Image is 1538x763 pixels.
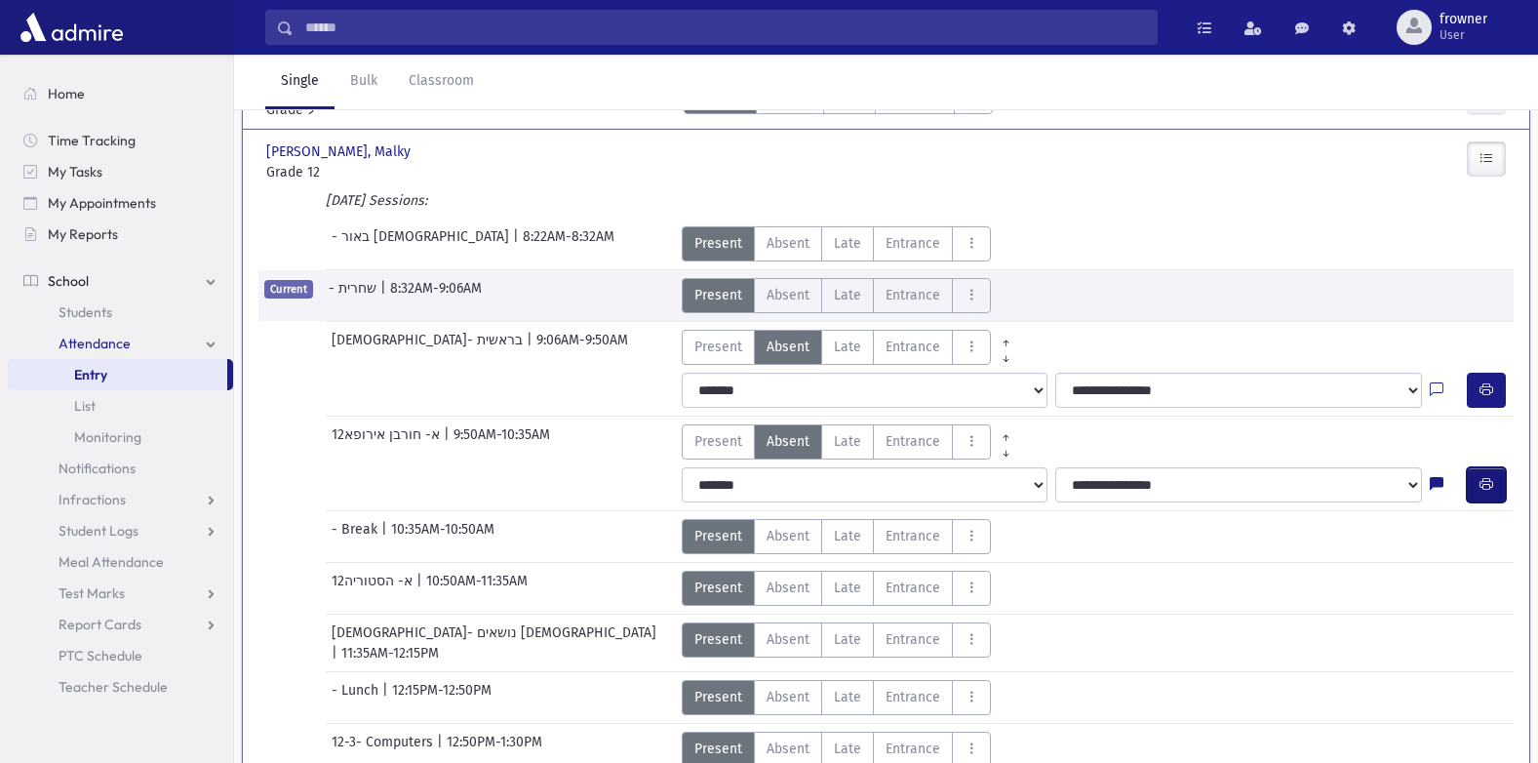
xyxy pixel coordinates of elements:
span: Absent [767,687,809,707]
input: Search [294,10,1157,45]
a: Bulk [335,55,393,109]
span: | [416,571,426,606]
span: 9:50AM-10:35AM [454,424,550,460]
a: List [8,390,233,422]
span: | [380,278,390,313]
span: 10:35AM-10:50AM [391,519,494,554]
span: Present [694,526,742,546]
span: Report Cards [59,616,141,633]
span: Present [694,578,742,598]
a: Student Logs [8,515,233,546]
span: My Tasks [48,163,102,181]
span: Present [694,739,742,759]
span: Late [834,337,861,357]
span: Absent [767,285,809,305]
span: | [382,680,392,715]
span: | [332,643,341,663]
div: AttTypes [682,424,1021,460]
span: Entrance [886,578,940,598]
span: - שחרית [329,278,380,313]
a: PTC Schedule [8,640,233,671]
img: AdmirePro [16,8,128,47]
div: AttTypes [682,330,1021,365]
span: Late [834,233,861,254]
span: Present [694,687,742,707]
span: PTC Schedule [59,647,142,664]
a: My Tasks [8,156,233,187]
span: Notifications [59,460,136,477]
a: Attendance [8,328,233,359]
a: Classroom [393,55,490,109]
span: Test Marks [59,584,125,602]
span: [DEMOGRAPHIC_DATA]- נושאים [DEMOGRAPHIC_DATA] [332,622,660,643]
span: 10:50AM-11:35AM [426,571,528,606]
div: AttTypes [682,571,991,606]
span: Absent [767,629,809,650]
span: My Reports [48,225,118,243]
a: Infractions [8,484,233,515]
span: Entrance [886,526,940,546]
span: Absent [767,578,809,598]
span: 12:15PM-12:50PM [392,680,492,715]
span: Present [694,629,742,650]
span: frowner [1439,12,1487,27]
span: Absent [767,739,809,759]
span: 8:22AM-8:32AM [523,226,614,261]
span: User [1439,27,1487,43]
span: Entrance [886,233,940,254]
span: List [74,397,96,415]
span: Time Tracking [48,132,136,149]
span: Entry [74,366,107,383]
span: Late [834,285,861,305]
span: Absent [767,233,809,254]
span: - Lunch [332,680,382,715]
span: My Appointments [48,194,156,212]
span: Late [834,687,861,707]
span: Entrance [886,431,940,452]
span: Late [834,431,861,452]
span: Entrance [886,687,940,707]
a: Students [8,297,233,328]
span: 12א- חורבן אירופא [332,424,444,460]
span: Present [694,337,742,357]
span: Students [59,303,112,321]
a: Home [8,78,233,109]
i: [DATE] Sessions: [326,192,427,209]
a: Notifications [8,453,233,484]
a: Meal Attendance [8,546,233,578]
span: | [527,330,536,365]
span: Grade 12 [266,162,456,182]
span: Absent [767,431,809,452]
a: School [8,265,233,297]
a: My Appointments [8,187,233,219]
div: AttTypes [682,622,991,658]
span: | [513,226,523,261]
span: Teacher Schedule [59,678,168,696]
span: Meal Attendance [59,553,164,571]
a: Entry [8,359,227,390]
span: 9:06AM-9:50AM [536,330,628,365]
a: Single [265,55,335,109]
a: Teacher Schedule [8,671,233,703]
div: AttTypes [682,519,991,554]
a: Test Marks [8,578,233,609]
span: [DEMOGRAPHIC_DATA]- בראשית [332,330,527,365]
span: School [48,272,89,290]
span: | [444,424,454,460]
span: Present [694,431,742,452]
span: Entrance [886,629,940,650]
span: - Break [332,519,381,554]
a: My Reports [8,219,233,250]
span: Current [264,280,313,299]
div: AttTypes [682,278,991,313]
span: Present [694,285,742,305]
span: Late [834,629,861,650]
span: Infractions [59,491,126,508]
span: Monitoring [74,428,141,446]
a: Time Tracking [8,125,233,156]
span: | [381,519,391,554]
span: 8:32AM-9:06AM [390,278,482,313]
a: Monitoring [8,422,233,453]
span: - באור [DEMOGRAPHIC_DATA] [332,226,513,261]
span: Entrance [886,285,940,305]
